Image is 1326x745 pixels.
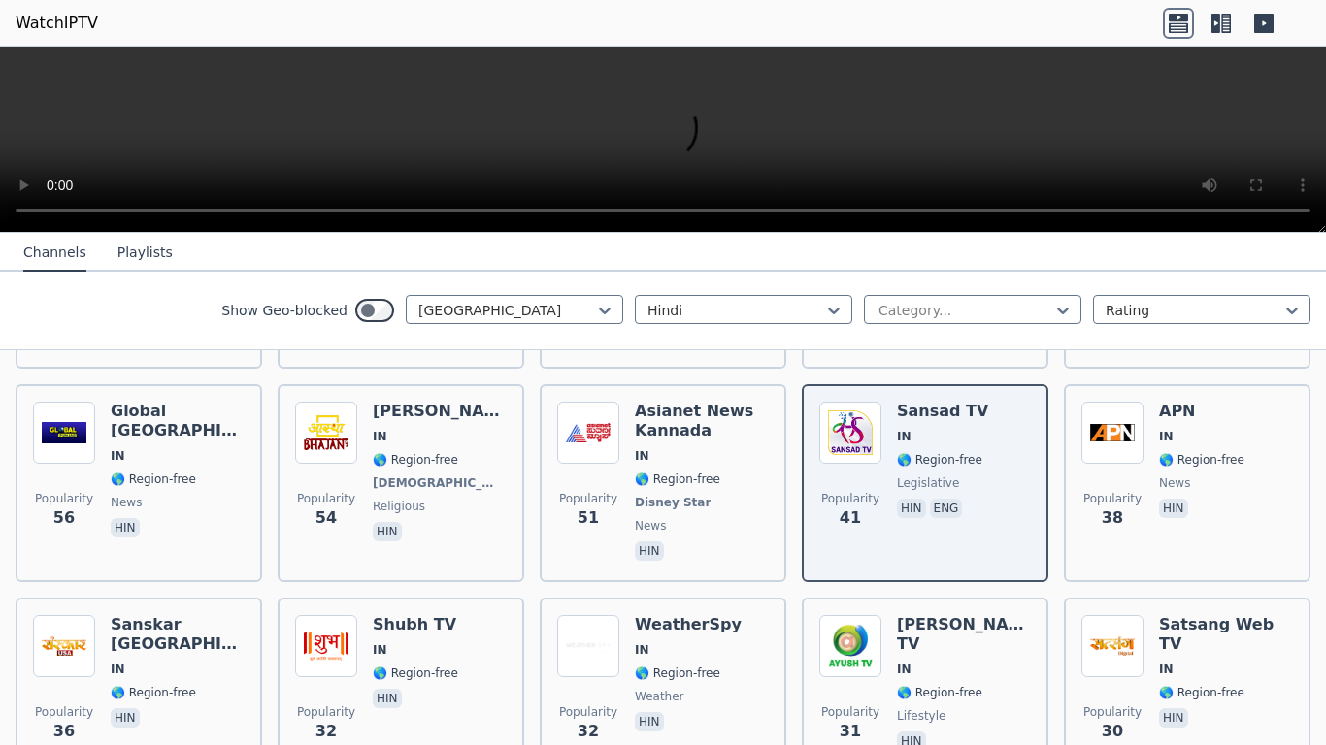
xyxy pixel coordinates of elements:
p: hin [1159,499,1188,518]
span: 🌎 Region-free [897,685,982,700]
span: Popularity [35,491,93,506]
p: hin [1159,708,1188,728]
a: WatchIPTV [16,12,98,35]
span: [DEMOGRAPHIC_DATA] Broadcasting Ltd. [373,475,503,491]
h6: [PERSON_NAME] TV [897,615,1031,654]
span: 🌎 Region-free [111,685,196,700]
p: hin [897,499,926,518]
span: IN [373,642,387,658]
h6: APN [1159,402,1244,421]
span: 30 [1102,720,1123,743]
span: Popularity [297,704,355,720]
p: hin [111,708,140,728]
h6: [PERSON_NAME] [373,402,507,421]
span: 🌎 Region-free [373,452,458,468]
span: 36 [53,720,75,743]
span: Popularity [1083,704,1142,720]
span: 41 [840,506,861,530]
span: IN [635,642,649,658]
label: Show Geo-blocked [221,301,348,320]
h6: Global [GEOGRAPHIC_DATA] [111,402,245,440]
span: 54 [315,506,337,530]
span: 51 [578,506,599,530]
span: 32 [578,720,599,743]
img: WeatherSpy [557,615,619,677]
span: 🌎 Region-free [373,665,458,681]
span: IN [635,448,649,464]
span: 38 [1102,506,1123,530]
p: hin [635,541,664,561]
img: Ayush TV [819,615,881,677]
span: 32 [315,720,337,743]
span: IN [897,662,912,677]
span: 56 [53,506,75,530]
button: Channels [23,235,86,272]
h6: Satsang Web TV [1159,615,1293,654]
span: lifestyle [897,708,945,724]
h6: Shubh TV [373,615,458,634]
span: 🌎 Region-free [111,471,196,487]
span: Popularity [1083,491,1142,506]
span: Popularity [559,491,617,506]
img: Sansad TV [819,402,881,464]
img: Satsang Web TV [1081,615,1144,677]
span: weather [635,689,684,704]
p: eng [930,499,963,518]
span: Popularity [35,704,93,720]
p: hin [373,689,402,708]
p: hin [111,518,140,537]
img: Global Punjab [33,402,95,464]
span: Popularity [559,704,617,720]
span: 31 [840,720,861,743]
span: IN [1159,662,1174,677]
span: news [635,518,666,534]
span: Popularity [297,491,355,506]
button: Playlists [117,235,173,272]
span: 🌎 Region-free [635,471,720,487]
span: Popularity [821,491,879,506]
h6: Sanskar [GEOGRAPHIC_DATA] [111,615,245,654]
h6: Asianet News Kannada [635,402,769,440]
h6: Sansad TV [897,402,988,421]
h6: WeatherSpy [635,615,742,634]
img: Asianet News Kannada [557,402,619,464]
span: 🌎 Region-free [1159,685,1244,700]
img: APN [1081,402,1144,464]
span: Popularity [821,704,879,720]
span: IN [111,448,125,464]
span: 🌎 Region-free [635,665,720,681]
span: 🌎 Region-free [897,452,982,468]
span: 🌎 Region-free [1159,452,1244,468]
img: Sanskar USA [33,615,95,677]
span: IN [373,429,387,444]
span: IN [111,662,125,677]
img: Aastha Bhajan [295,402,357,464]
span: news [111,495,142,510]
span: IN [1159,429,1174,444]
span: legislative [897,475,959,491]
span: religious [373,499,425,514]
p: hin [373,522,402,541]
span: IN [897,429,912,444]
p: hin [635,712,664,731]
span: news [1159,475,1190,491]
img: Shubh TV [295,615,357,677]
span: Disney Star [635,495,711,510]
